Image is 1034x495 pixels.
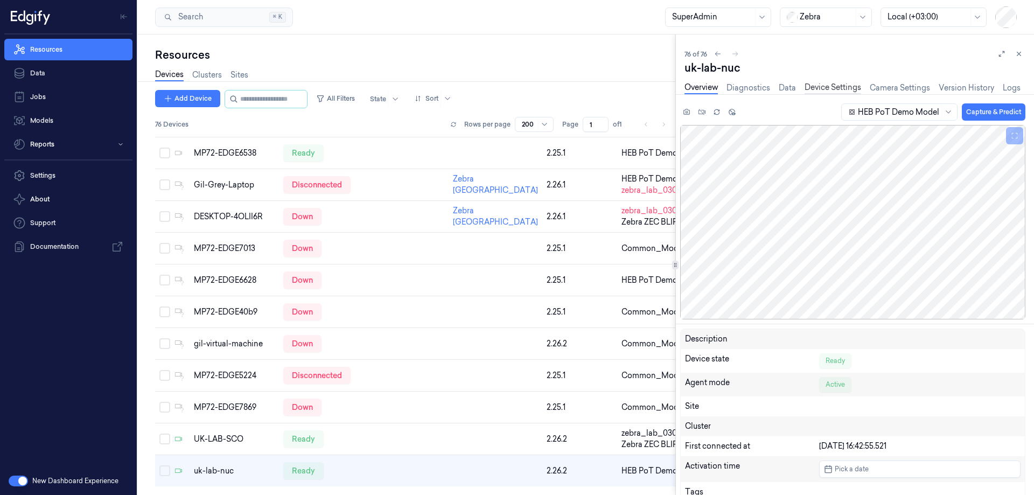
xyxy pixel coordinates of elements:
button: Select row [159,179,170,190]
div: DESKTOP-4OLII6R [194,211,275,222]
span: HEB PoT Demo Model [621,148,703,159]
button: Select row [159,370,170,381]
div: 2.25.1 [547,275,613,286]
a: Zebra [GEOGRAPHIC_DATA] [453,206,538,227]
a: Documentation [4,236,132,257]
div: MP72-EDGE6538 [194,148,275,159]
div: 2.26.1 [547,179,613,191]
button: Select row [159,275,170,285]
span: Common_Model [621,402,685,413]
span: Zebra ZEC BLIR + LP ... [621,217,701,228]
button: Select row [159,434,170,444]
button: Capture & Predict [962,103,1025,121]
span: Pick a date [833,464,869,474]
button: Select row [159,148,170,158]
a: Support [4,212,132,234]
a: Diagnostics [726,82,770,94]
div: uk-lab-nuc [684,60,1025,75]
div: MP72-EDGE7013 [194,243,275,254]
button: Add Device [155,90,220,107]
button: Select row [159,243,170,254]
div: Cluster [685,421,1021,432]
div: gil-virtual-machine [194,338,275,350]
button: Select row [159,338,170,349]
span: Common_Model [621,306,685,318]
div: down [283,208,322,225]
div: down [283,303,322,320]
button: About [4,189,132,210]
div: 2.25.1 [547,148,613,159]
button: Search⌘K [155,8,293,27]
div: 2.26.2 [547,338,613,350]
a: Models [4,110,132,131]
div: Device state [685,353,819,368]
div: MP72-EDGE5224 [194,370,275,381]
a: Version History [939,82,994,94]
a: Settings [4,165,132,186]
div: uk-lab-nuc [194,465,275,477]
div: UK-LAB-SCO [194,434,275,445]
button: Select row [159,465,170,476]
div: Agent mode [685,377,819,392]
div: Ready [819,353,851,368]
button: Pick a date [819,461,1021,478]
span: HEB PoT Demo Model [621,465,703,477]
div: 2.26.1 [547,211,613,222]
a: Data [779,82,796,94]
div: down [283,271,322,289]
div: Site [685,401,1021,412]
div: 2.26.2 [547,465,613,477]
button: Select row [159,211,170,222]
div: MP72-EDGE40b9 [194,306,275,318]
a: Data [4,62,132,84]
div: 2.25.1 [547,306,613,318]
div: First connected at [685,441,819,452]
div: 2.25.1 [547,402,613,413]
span: zebra_lab_030_b [621,185,687,196]
span: 76 of 76 [684,50,707,59]
div: 2.25.1 [547,243,613,254]
div: 2.26.2 [547,434,613,445]
button: Reports [4,134,132,155]
a: Overview [684,82,718,94]
div: MP72-EDGE6628 [194,275,275,286]
span: Search [174,11,203,23]
div: [DATE] 16:42:55.521 [819,441,1021,452]
a: Camera Settings [870,82,930,94]
span: zebra_lab_030_b [621,428,687,439]
div: MP72-EDGE7869 [194,402,275,413]
span: Zebra ZEC BLIR + LP ... [621,439,701,450]
button: All Filters [312,90,359,107]
div: ready [283,462,324,479]
div: Description [685,333,819,345]
a: Devices [155,69,184,81]
div: disconnected [283,367,351,384]
button: Select row [159,402,170,413]
span: of 1 [613,120,630,129]
a: Sites [230,69,248,81]
div: down [283,399,322,416]
a: Zebra [GEOGRAPHIC_DATA] [453,174,538,195]
div: 2.25.1 [547,370,613,381]
span: Common_Model [621,338,685,350]
span: Common_Model [621,243,685,254]
p: Rows per page [464,120,511,129]
button: Toggle Navigation [115,8,132,25]
span: HEB PoT Demo Model [621,173,703,185]
div: ready [283,144,324,162]
div: disconnected [283,176,351,193]
button: Select row [159,306,170,317]
div: down [283,335,322,352]
span: Page [562,120,578,129]
span: 76 Devices [155,120,188,129]
a: Jobs [4,86,132,108]
div: Activation time [685,461,819,478]
a: Logs [1003,82,1021,94]
a: Device Settings [805,82,861,94]
a: Resources [4,39,132,60]
span: HEB PoT Demo Model [621,275,703,286]
div: Gil-Grey-Laptop [194,179,275,191]
span: Common_Model [621,370,685,381]
div: Resources [155,47,675,62]
div: ready [283,430,324,448]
